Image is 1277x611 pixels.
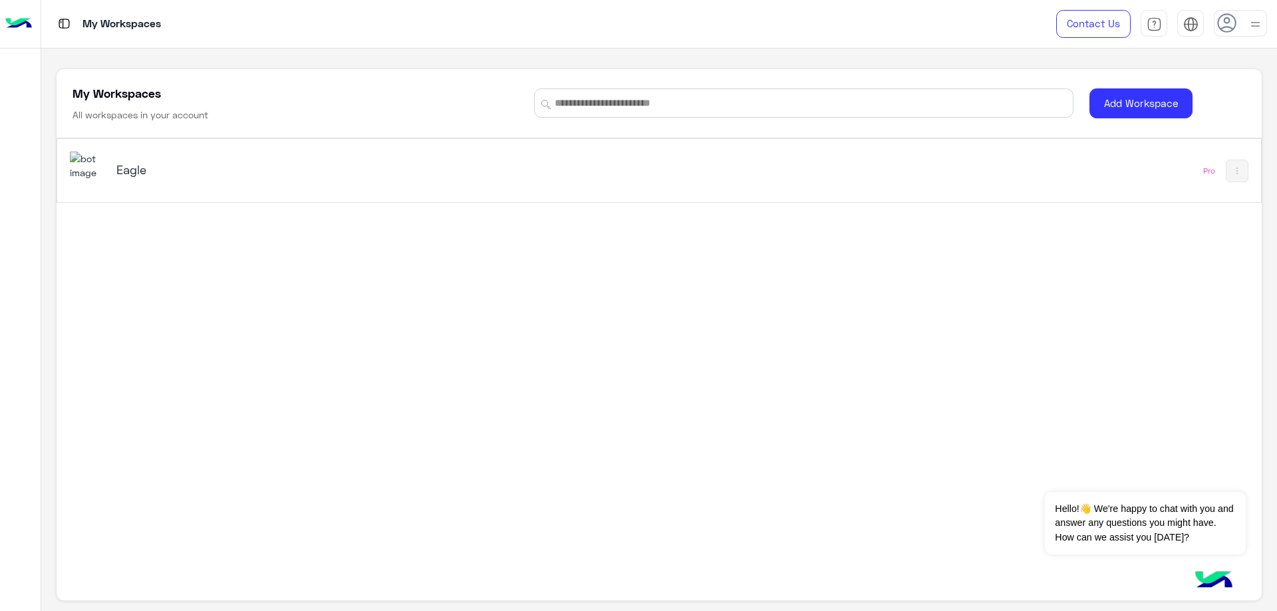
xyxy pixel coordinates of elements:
[1203,166,1215,176] div: Pro
[5,10,32,38] img: Logo
[70,152,106,180] img: 713415422032625
[82,15,161,33] p: My Workspaces
[1191,558,1237,604] img: hulul-logo.png
[1183,17,1199,32] img: tab
[1056,10,1131,38] a: Contact Us
[1089,88,1193,118] button: Add Workspace
[1247,16,1264,33] img: profile
[116,162,541,178] h5: Eagle
[72,108,208,122] h6: All workspaces in your account
[1147,17,1162,32] img: tab
[1141,10,1167,38] a: tab
[56,15,72,32] img: tab
[1045,492,1245,554] span: Hello!👋 We're happy to chat with you and answer any questions you might have. How can we assist y...
[72,85,161,101] h5: My Workspaces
